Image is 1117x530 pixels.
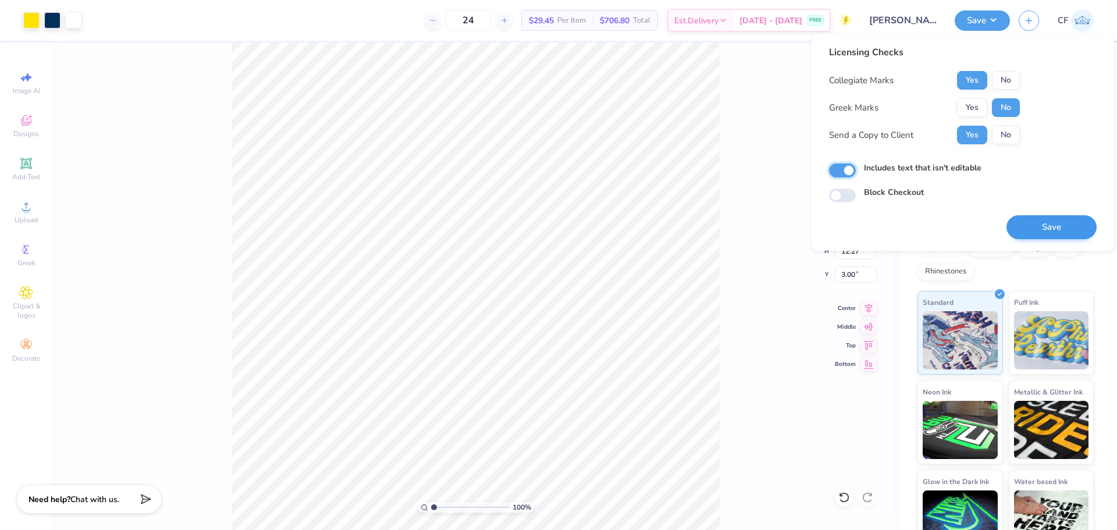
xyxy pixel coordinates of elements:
[12,354,40,363] span: Decorate
[829,101,878,115] div: Greek Marks
[923,311,998,369] img: Standard
[957,126,987,144] button: Yes
[992,71,1020,90] button: No
[1014,386,1083,398] span: Metallic & Glitter Ink
[529,15,554,27] span: $29.45
[923,386,951,398] span: Neon Ink
[513,502,531,513] span: 100 %
[864,186,924,198] label: Block Checkout
[13,129,39,138] span: Designs
[835,323,856,331] span: Middle
[829,129,913,142] div: Send a Copy to Client
[1014,311,1089,369] img: Puff Ink
[600,15,629,27] span: $706.80
[957,98,987,117] button: Yes
[829,45,1020,59] div: Licensing Checks
[835,342,856,350] span: Top
[15,215,38,225] span: Upload
[446,10,491,31] input: – –
[674,15,718,27] span: Est. Delivery
[1058,14,1068,27] span: CF
[70,494,119,505] span: Chat with us.
[1071,9,1094,32] img: Cholo Fernandez
[923,475,989,488] span: Glow in the Dark Ink
[12,172,40,182] span: Add Text
[1014,475,1068,488] span: Water based Ink
[864,162,981,174] label: Includes text that isn't editable
[739,15,802,27] span: [DATE] - [DATE]
[809,16,821,24] span: FREE
[955,10,1010,31] button: Save
[923,296,954,308] span: Standard
[860,9,946,32] input: Untitled Design
[13,86,40,95] span: Image AI
[829,74,894,87] div: Collegiate Marks
[29,494,70,505] strong: Need help?
[835,304,856,312] span: Center
[923,401,998,459] img: Neon Ink
[557,15,586,27] span: Per Item
[917,263,974,280] div: Rhinestones
[1014,401,1089,459] img: Metallic & Glitter Ink
[957,71,987,90] button: Yes
[6,301,47,320] span: Clipart & logos
[1014,296,1038,308] span: Puff Ink
[835,360,856,368] span: Bottom
[1006,215,1097,239] button: Save
[992,98,1020,117] button: No
[1058,9,1094,32] a: CF
[17,258,35,268] span: Greek
[633,15,650,27] span: Total
[992,126,1020,144] button: No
